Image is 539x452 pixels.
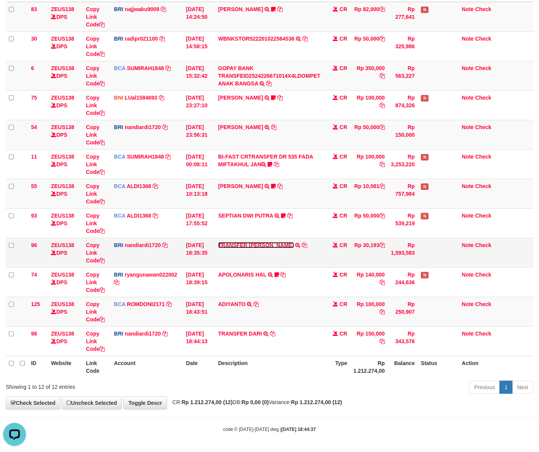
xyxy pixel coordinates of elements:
[114,242,123,248] span: BRI
[114,279,119,285] a: Copy ryangunawan022002 to clipboard
[48,61,83,90] td: DPS
[48,90,83,120] td: DPS
[183,267,215,297] td: [DATE] 18:39:15
[462,331,474,337] a: Note
[86,154,105,175] a: Copy Link Code
[48,356,83,378] th: Website
[462,213,474,219] a: Note
[388,31,418,61] td: Rp 325,986
[421,183,429,190] span: Has Note
[86,65,105,87] a: Copy Link Code
[114,183,125,189] span: BCA
[183,120,215,149] td: [DATE] 23:56:31
[31,6,37,12] span: 83
[86,213,105,234] a: Copy Link Code
[218,95,263,101] a: [PERSON_NAME]
[183,61,215,90] td: [DATE] 15:32:42
[218,36,294,42] a: WBNKSTOR522201022564536
[475,242,491,248] a: Check
[114,6,123,12] span: BRI
[388,179,418,208] td: Rp 757,984
[114,65,125,71] span: BCA
[114,301,125,307] span: BCA
[340,331,347,337] span: CR
[462,301,474,307] a: Note
[350,179,388,208] td: Rp 10,081
[380,102,385,108] a: Copy Rp 100,000 to clipboard
[350,297,388,326] td: Rp 100,000
[165,154,171,160] a: Copy SUMIRAH1848 to clipboard
[48,326,83,356] td: DPS
[111,356,183,378] th: Account
[31,301,40,307] span: 125
[459,356,533,378] th: Action
[125,242,161,248] a: nandiardi1720
[125,36,158,42] a: radipr021100
[350,90,388,120] td: Rp 100,000
[51,95,74,101] a: ZEUS138
[31,213,37,219] span: 93
[31,65,34,71] span: 6
[475,6,491,12] a: Check
[127,183,151,189] a: ALDI1368
[127,154,164,160] a: SUMIRAH1848
[462,272,474,278] a: Note
[51,183,74,189] a: ZEUS138
[223,427,316,432] small: code © [DATE]-[DATE] dwg |
[48,297,83,326] td: DPS
[183,238,215,267] td: [DATE] 18:35:35
[183,90,215,120] td: [DATE] 23:27:10
[253,301,259,307] a: Copy ADIYANTO to clipboard
[127,65,164,71] a: SUMIRAH1848
[218,331,262,337] a: TRANSFER DARI
[86,6,105,28] a: Copy Link Code
[340,301,347,307] span: CR
[350,356,388,378] th: Rp 1.212.274,00
[418,356,459,378] th: Status
[169,399,342,405] span: CR: DB: Variance:
[31,36,37,42] span: 30
[86,331,105,352] a: Copy Link Code
[51,213,74,219] a: ZEUS138
[421,272,429,278] span: Has Note
[350,267,388,297] td: Rp 140,000
[462,124,474,130] a: Note
[380,73,385,79] a: Copy Rp 350,000 to clipboard
[125,124,161,130] a: nandiardi1720
[462,36,474,42] a: Note
[340,65,347,71] span: CR
[271,124,276,130] a: Copy VALENTINO LAHU to clipboard
[51,301,74,307] a: ZEUS138
[125,6,159,12] a: najjwaku9009
[31,183,37,189] span: 55
[340,242,347,248] span: CR
[380,213,385,219] a: Copy Rp 50,000 to clipboard
[340,154,347,160] span: CR
[114,95,123,101] span: BNI
[114,272,123,278] span: BRI
[48,238,83,267] td: DPS
[277,95,283,101] a: Copy NOFAN MOHAMAD SAPUTRA to clipboard
[388,2,418,32] td: Rp 277,641
[421,213,429,219] span: Has Note
[86,36,105,57] a: Copy Link Code
[51,65,74,71] a: ZEUS138
[475,124,491,130] a: Check
[153,183,158,189] a: Copy ALDI1368 to clipboard
[350,120,388,149] td: Rp 50,000
[51,6,74,12] a: ZEUS138
[388,326,418,356] td: Rp 343,576
[86,242,105,264] a: Copy Link Code
[127,301,165,307] a: ROMDONI2171
[51,36,74,42] a: ZEUS138
[340,272,347,278] span: CR
[114,154,125,160] span: BCA
[380,6,385,12] a: Copy Rp 82,000 to clipboard
[388,238,418,267] td: Rp 1,593,583
[31,95,37,101] span: 75
[462,183,474,189] a: Note
[182,399,233,405] strong: Rp 1.212.274,00 (12)
[350,208,388,238] td: Rp 50,000
[125,95,157,101] a: LUal1584693
[48,149,83,179] td: DPS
